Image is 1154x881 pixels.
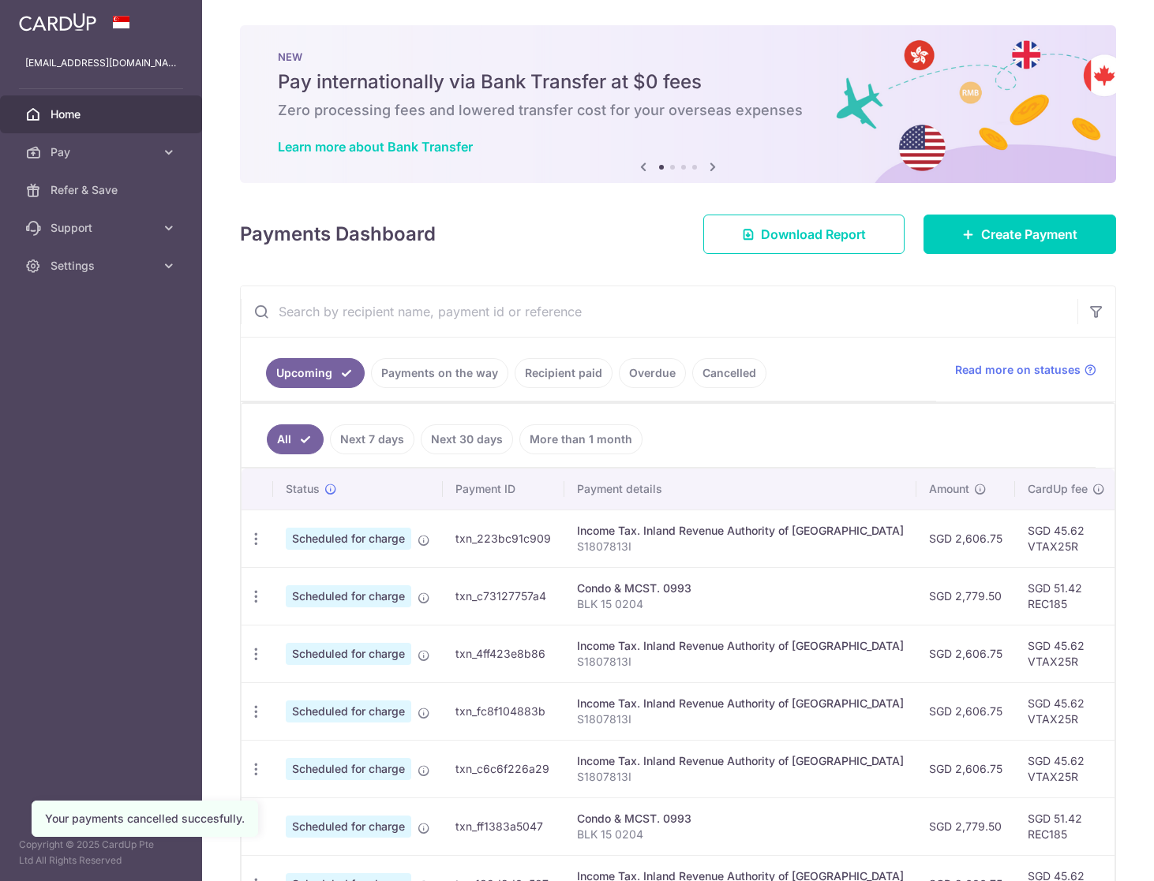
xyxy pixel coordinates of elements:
[916,682,1015,740] td: SGD 2,606.75
[51,182,155,198] span: Refer & Save
[443,682,564,740] td: txn_fc8f104883b
[286,643,411,665] span: Scheduled for charge
[443,567,564,625] td: txn_c73127757a4
[267,424,324,454] a: All
[577,654,904,670] p: S1807813I
[330,424,414,454] a: Next 7 days
[577,580,904,596] div: Condo & MCST. 0993
[25,55,177,71] p: [EMAIL_ADDRESS][DOMAIN_NAME]
[443,797,564,855] td: txn_ff1383a5047
[577,638,904,654] div: Income Tax. Inland Revenue Authority of [GEOGRAPHIC_DATA]
[916,510,1015,567] td: SGD 2,606.75
[577,596,904,612] p: BLK 15 0204
[286,816,411,838] span: Scheduled for charge
[515,358,613,388] a: Recipient paid
[577,769,904,785] p: S1807813I
[278,69,1078,95] h5: Pay internationally via Bank Transfer at $0 fees
[577,711,904,727] p: S1807813I
[916,625,1015,682] td: SGD 2,606.75
[761,225,866,244] span: Download Report
[278,101,1078,120] h6: Zero processing fees and lowered transfer cost for your overseas expenses
[278,50,1078,63] p: NEW
[519,424,643,454] a: More than 1 month
[1015,567,1118,625] td: SGD 51.42 REC185
[443,740,564,797] td: txn_c6c6f226a29
[443,510,564,567] td: txn_223bc91c909
[1015,797,1118,855] td: SGD 51.42 REC185
[577,539,904,554] p: S1807813I
[443,625,564,682] td: txn_4ff423e8b86
[981,225,1077,244] span: Create Payment
[240,25,1116,183] img: Bank transfer banner
[286,758,411,780] span: Scheduled for charge
[45,811,245,827] div: Your payments cancelled succesfully.
[577,811,904,827] div: Condo & MCST. 0993
[955,362,1096,378] a: Read more on statuses
[916,797,1015,855] td: SGD 2,779.50
[929,481,969,497] span: Amount
[692,358,766,388] a: Cancelled
[371,358,508,388] a: Payments on the way
[278,139,473,155] a: Learn more about Bank Transfer
[51,106,155,122] span: Home
[443,468,564,510] th: Payment ID
[577,827,904,842] p: BLK 15 0204
[916,567,1015,625] td: SGD 2,779.50
[924,215,1116,254] a: Create Payment
[266,358,365,388] a: Upcoming
[1015,682,1118,740] td: SGD 45.62 VTAX25R
[286,700,411,722] span: Scheduled for charge
[955,362,1081,378] span: Read more on statuses
[1015,510,1118,567] td: SGD 45.62 VTAX25R
[19,13,96,32] img: CardUp
[286,481,320,497] span: Status
[564,468,916,510] th: Payment details
[577,753,904,769] div: Income Tax. Inland Revenue Authority of [GEOGRAPHIC_DATA]
[703,215,905,254] a: Download Report
[51,220,155,236] span: Support
[1015,740,1118,797] td: SGD 45.62 VTAX25R
[421,424,513,454] a: Next 30 days
[619,358,686,388] a: Overdue
[286,585,411,607] span: Scheduled for charge
[577,696,904,711] div: Income Tax. Inland Revenue Authority of [GEOGRAPHIC_DATA]
[51,258,155,274] span: Settings
[916,740,1015,797] td: SGD 2,606.75
[51,144,155,160] span: Pay
[577,523,904,539] div: Income Tax. Inland Revenue Authority of [GEOGRAPHIC_DATA]
[1015,625,1118,682] td: SGD 45.62 VTAX25R
[240,220,436,248] h4: Payments Dashboard
[1028,481,1088,497] span: CardUp fee
[241,286,1077,337] input: Search by recipient name, payment id or reference
[286,528,411,550] span: Scheduled for charge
